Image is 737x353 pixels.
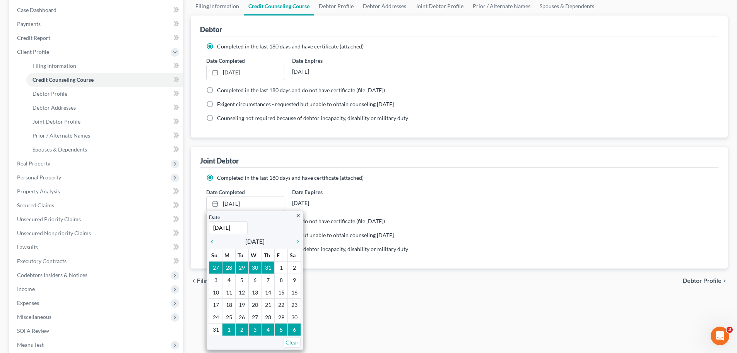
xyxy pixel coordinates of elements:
td: 13 [248,286,262,299]
a: Credit Report [11,31,183,45]
a: Debtor Addresses [26,101,183,115]
th: Th [262,249,275,262]
td: 11 [222,286,236,299]
span: Income [17,286,35,292]
span: Debtor Profile [32,90,67,97]
span: Case Dashboard [17,7,56,13]
td: 16 [288,286,301,299]
span: Unsecured Nonpriority Claims [17,230,91,236]
a: [DATE] [207,196,284,211]
th: F [275,249,288,262]
div: [DATE] [292,65,370,79]
td: 29 [235,262,248,274]
th: Tu [235,249,248,262]
td: 24 [209,311,222,324]
iframe: Intercom live chat [711,327,729,345]
td: 30 [288,311,301,324]
span: Credit Report [17,34,50,41]
td: 31 [209,324,222,336]
td: 12 [235,286,248,299]
th: W [248,249,262,262]
a: Payments [11,17,183,31]
span: 3 [727,327,733,333]
td: 27 [209,262,222,274]
td: 26 [235,311,248,324]
a: chevron_right [291,237,301,246]
button: Debtor Profile chevron_right [683,278,728,284]
a: Lawsuits [11,240,183,254]
td: 27 [248,311,262,324]
i: chevron_left [209,239,219,245]
button: chevron_left Filing Information [191,278,245,284]
td: 4 [222,274,236,286]
a: Filing Information [26,59,183,73]
td: 28 [262,311,275,324]
span: Miscellaneous [17,313,51,320]
td: 21 [262,299,275,311]
td: 19 [235,299,248,311]
span: Filing Information [32,62,76,69]
td: 4 [262,324,275,336]
span: Completed in the last 180 days and have certificate (attached) [217,174,364,181]
span: Expenses [17,300,39,306]
div: [DATE] [292,196,370,210]
td: 5 [275,324,288,336]
td: 6 [288,324,301,336]
td: 7 [262,274,275,286]
a: Unsecured Priority Claims [11,212,183,226]
a: Credit Counseling Course [26,73,183,87]
a: Secured Claims [11,198,183,212]
td: 29 [275,311,288,324]
i: chevron_right [722,278,728,284]
td: 8 [275,274,288,286]
label: Date Completed [206,188,245,196]
a: Spouses & Dependents [26,143,183,157]
td: 3 [209,274,222,286]
td: 15 [275,286,288,299]
span: Property Analysis [17,188,60,195]
th: Su [209,249,222,262]
i: chevron_left [191,278,197,284]
div: Joint Debtor [200,156,239,165]
span: Codebtors Insiders & Notices [17,272,87,278]
span: Executory Contracts [17,258,67,264]
a: Prior / Alternate Names [26,129,183,143]
a: Debtor Profile [26,87,183,101]
a: Property Analysis [11,184,183,198]
label: Date [209,213,220,221]
span: Secured Claims [17,202,54,208]
label: Date Completed [206,57,245,65]
i: chevron_right [291,239,301,245]
span: Client Profile [17,48,49,55]
input: 1/1/2013 [209,221,248,234]
a: SOFA Review [11,324,183,338]
span: Completed in the last 180 days and have certificate (attached) [217,43,364,50]
span: Debtor Profile [683,278,722,284]
span: Exigent circumstances - requested but unable to obtain counseling [DATE] [217,101,394,107]
td: 20 [248,299,262,311]
td: 2 [235,324,248,336]
td: 2 [288,262,301,274]
span: Counseling not required because of debtor incapacity, disability or military duty [217,115,408,121]
td: 31 [262,262,275,274]
a: chevron_left [209,237,219,246]
span: Completed in the last 180 days and do not have certificate (file [DATE]) [217,87,385,93]
span: Counseling not required because of debtor incapacity, disability or military duty [217,246,408,252]
span: Spouses & Dependents [32,146,87,153]
a: Case Dashboard [11,3,183,17]
span: Means Test [17,341,44,348]
th: M [222,249,236,262]
span: Debtor Addresses [32,104,76,111]
td: 10 [209,286,222,299]
td: 5 [235,274,248,286]
td: 6 [248,274,262,286]
a: [DATE] [207,65,284,80]
a: Unsecured Nonpriority Claims [11,226,183,240]
span: Exigent circumstances - requested but unable to obtain counseling [DATE] [217,232,394,238]
span: SOFA Review [17,327,49,334]
td: 30 [248,262,262,274]
td: 1 [222,324,236,336]
span: Personal Property [17,174,61,181]
td: 9 [288,274,301,286]
span: Payments [17,21,41,27]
